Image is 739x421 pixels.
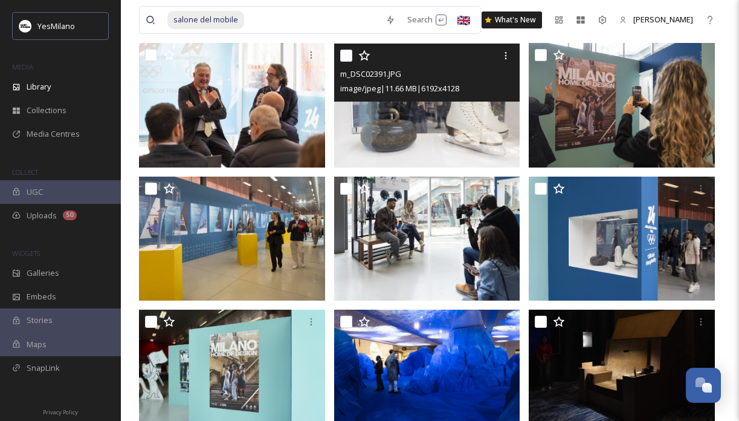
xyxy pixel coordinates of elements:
[167,11,244,28] span: salone del mobile
[27,105,66,116] span: Collections
[482,11,542,28] a: What's New
[529,43,715,167] img: m_DSC02361.JPG
[37,21,75,31] span: YesMilano
[12,62,33,71] span: MEDIA
[19,20,31,32] img: Logo%20YesMilano%40150x.png
[27,291,56,302] span: Embeds
[27,339,47,350] span: Maps
[27,315,53,326] span: Stories
[27,186,43,198] span: UGC
[340,83,459,94] span: image/jpeg | 11.66 MB | 6192 x 4128
[43,408,78,416] span: Privacy Policy
[27,267,59,279] span: Galleries
[529,177,715,301] img: m_DSC02259.JPG
[27,128,80,140] span: Media Centres
[27,81,51,93] span: Library
[63,211,77,220] div: 50
[12,168,38,177] span: COLLECT
[43,404,78,419] a: Privacy Policy
[139,177,325,301] img: m_DSC02313.JPG
[686,368,721,403] button: Open Chat
[334,177,520,301] img: m_DSC02327.JPG
[613,8,699,31] a: [PERSON_NAME]
[27,362,60,374] span: SnapLink
[139,43,325,167] img: m_DSC02446.JPG
[334,43,520,167] img: m_DSC02391.JPG
[633,14,693,25] span: [PERSON_NAME]
[340,68,401,79] span: m_DSC02391.JPG
[27,210,57,221] span: Uploads
[12,249,40,258] span: WIDGETS
[453,9,474,31] div: 🇬🇧
[401,8,453,31] div: Search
